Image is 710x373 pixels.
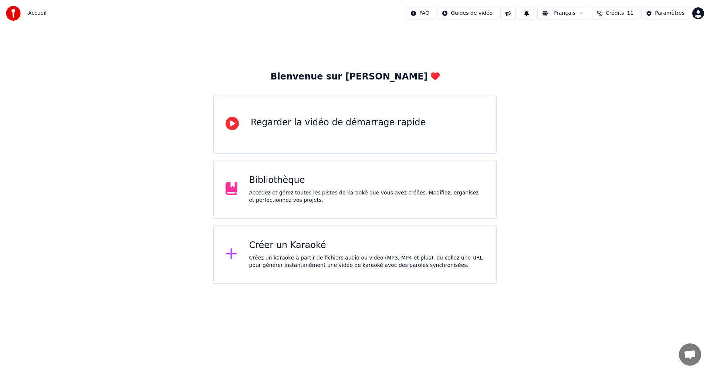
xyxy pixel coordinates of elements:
div: Bienvenue sur [PERSON_NAME] [270,71,439,83]
div: Créez un karaoké à partir de fichiers audio ou vidéo (MP3, MP4 et plus), ou collez une URL pour g... [249,254,485,269]
button: FAQ [406,7,434,20]
div: Accédez et gérez toutes les pistes de karaoké que vous avez créées. Modifiez, organisez et perfec... [249,189,485,204]
span: Accueil [28,10,47,17]
div: Créer un Karaoké [249,240,485,251]
div: Paramètres [655,10,684,17]
span: 11 [627,10,633,17]
img: youka [6,6,21,21]
div: Regarder la vidéo de démarrage rapide [251,117,426,129]
nav: breadcrumb [28,10,47,17]
div: Ouvrir le chat [679,343,701,366]
span: Crédits [606,10,624,17]
button: Guides de vidéo [437,7,497,20]
button: Paramètres [641,7,689,20]
div: Bibliothèque [249,174,485,186]
button: Crédits11 [592,7,638,20]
